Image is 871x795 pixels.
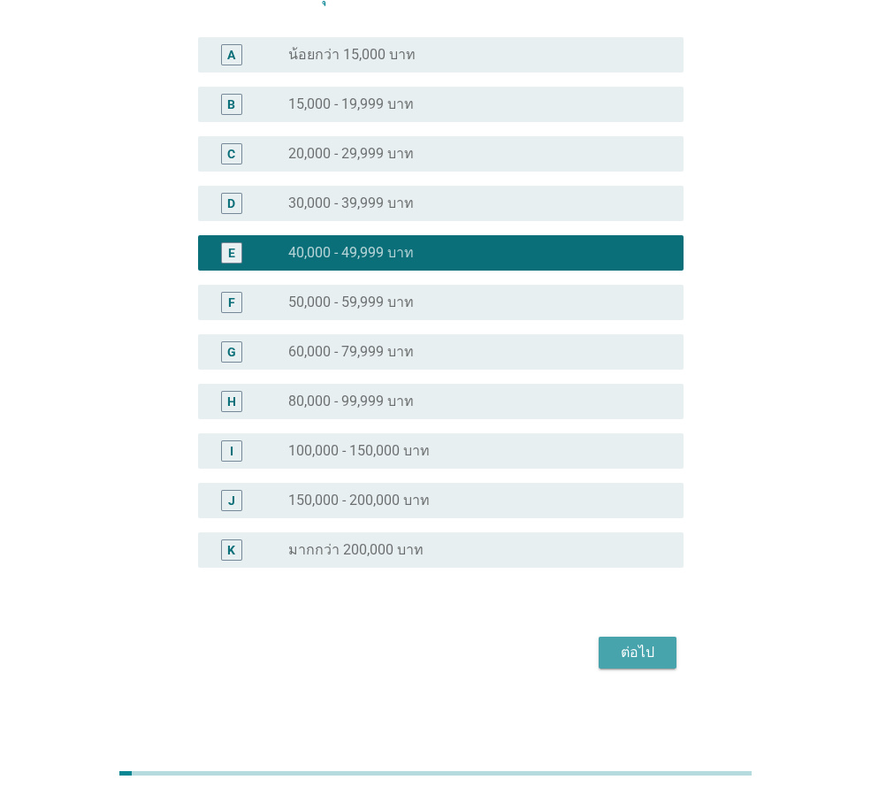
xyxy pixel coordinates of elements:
[227,144,235,163] div: C
[288,96,414,113] label: 15,000 - 19,999 บาท
[288,46,416,64] label: น้อยกว่า 15,000 บาท
[288,244,414,262] label: 40,000 - 49,999 บาท
[227,95,235,113] div: B
[288,492,430,509] label: 150,000 - 200,000 บาท
[288,393,414,410] label: 80,000 - 99,999 บาท
[228,243,235,262] div: E
[613,642,662,663] div: ต่อไป
[288,541,424,559] label: มากกว่า 200,000 บาท
[227,194,235,212] div: D
[599,637,676,669] button: ต่อไป
[288,145,414,163] label: 20,000 - 29,999 บาท
[227,392,236,410] div: H
[228,293,235,311] div: F
[230,441,233,460] div: I
[288,442,430,460] label: 100,000 - 150,000 บาท
[227,45,235,64] div: A
[288,294,414,311] label: 50,000 - 59,999 บาท
[228,491,235,509] div: J
[227,342,236,361] div: G
[288,343,414,361] label: 60,000 - 79,999 บาท
[288,195,414,212] label: 30,000 - 39,999 บาท
[227,540,235,559] div: K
